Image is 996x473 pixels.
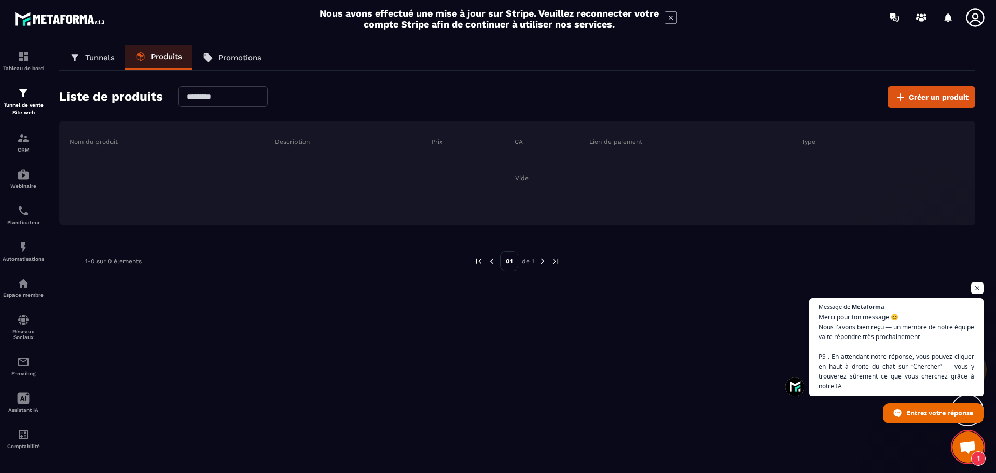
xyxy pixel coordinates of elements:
[3,269,44,306] a: automationsautomationsEspace membre
[909,92,969,102] span: Créer un produit
[151,52,182,61] p: Produits
[3,443,44,449] p: Comptabilité
[3,79,44,124] a: formationformationTunnel de vente Site web
[59,45,125,70] a: Tunnels
[487,256,496,266] img: prev
[888,86,975,108] button: Créer un produit
[59,86,163,108] h2: Liste de produits
[522,257,534,265] p: de 1
[589,138,642,146] p: Lien de paiement
[907,404,973,422] span: Entrez votre réponse
[3,197,44,233] a: schedulerschedulerPlanificateur
[3,256,44,262] p: Automatisations
[432,138,442,146] p: Prix
[3,329,44,340] p: Réseaux Sociaux
[15,9,108,29] img: logo
[218,53,261,62] p: Promotions
[275,138,310,146] p: Description
[3,407,44,413] p: Assistant IA
[3,65,44,71] p: Tableau de bord
[17,205,30,217] img: scheduler
[852,304,884,309] span: Metaforma
[85,53,115,62] p: Tunnels
[3,371,44,376] p: E-mailing
[3,306,44,348] a: social-networksocial-networkRéseaux Sociaux
[538,256,547,266] img: next
[3,147,44,153] p: CRM
[3,421,44,457] a: accountantaccountantComptabilité
[319,8,659,30] h2: Nous avons effectué une mise à jour sur Stripe. Veuillez reconnecter votre compte Stripe afin de ...
[17,132,30,144] img: formation
[17,356,30,368] img: email
[17,428,30,441] img: accountant
[801,138,815,146] p: Type
[17,50,30,63] img: formation
[500,251,518,271] p: 01
[3,124,44,160] a: formationformationCRM
[971,451,986,466] span: 1
[17,87,30,99] img: formation
[3,292,44,298] p: Espace membre
[85,258,142,265] p: 1-0 sur 0 éléments
[17,168,30,181] img: automations
[192,45,272,70] a: Promotions
[3,160,44,197] a: automationsautomationsWebinaire
[3,102,44,116] p: Tunnel de vente Site web
[125,45,192,70] a: Produits
[551,256,560,266] img: next
[819,304,850,309] span: Message de
[3,220,44,225] p: Planificateur
[515,174,529,182] span: Vide
[3,348,44,384] a: emailemailE-mailing
[3,384,44,421] a: Assistant IA
[3,183,44,189] p: Webinaire
[17,241,30,253] img: automations
[515,138,523,146] p: CA
[17,314,30,326] img: social-network
[819,312,974,391] span: Merci pour ton message 😊 Nous l’avons bien reçu — un membre de notre équipe va te répondre très p...
[474,256,483,266] img: prev
[3,233,44,269] a: automationsautomationsAutomatisations
[17,277,30,290] img: automations
[952,431,984,463] div: Ouvrir le chat
[3,43,44,79] a: formationformationTableau de bord
[70,138,118,146] p: Nom du produit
